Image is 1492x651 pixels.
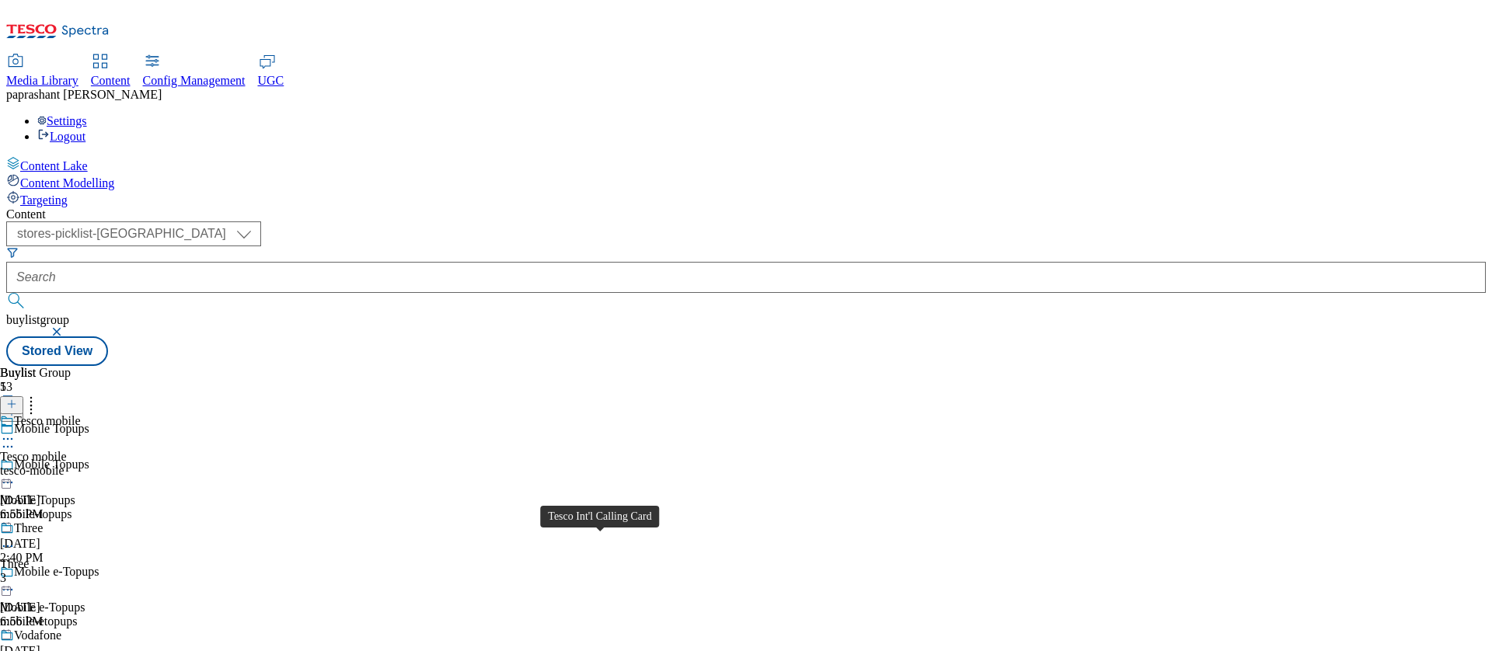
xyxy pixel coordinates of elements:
[14,521,43,535] div: Three
[6,88,18,101] span: pa
[18,88,162,101] span: prashant [PERSON_NAME]
[37,130,85,143] a: Logout
[14,414,81,428] div: Tesco mobile
[6,173,1486,190] a: Content Modelling
[20,193,68,207] span: Targeting
[6,74,78,87] span: Media Library
[6,55,78,88] a: Media Library
[91,74,131,87] span: Content
[6,313,69,326] span: buylistgroup
[6,156,1486,173] a: Content Lake
[6,336,108,366] button: Stored View
[143,55,246,88] a: Config Management
[6,246,19,259] svg: Search Filters
[258,74,284,87] span: UGC
[20,159,88,172] span: Content Lake
[6,207,1486,221] div: Content
[37,114,87,127] a: Settings
[6,262,1486,293] input: Search
[20,176,114,190] span: Content Modelling
[258,55,284,88] a: UGC
[6,190,1486,207] a: Targeting
[91,55,131,88] a: Content
[14,628,61,642] div: Vodafone
[143,74,246,87] span: Config Management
